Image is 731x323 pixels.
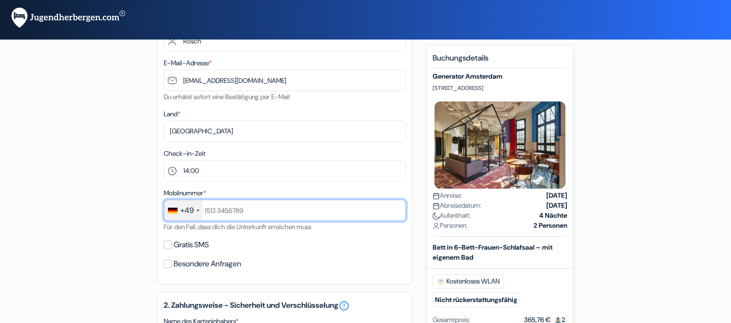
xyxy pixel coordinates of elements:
[164,300,406,312] h5: 2. Zahlungsweise - Sicherheit und Verschlüsselung
[433,221,467,231] span: Personen:
[433,192,440,200] img: calendar.svg
[433,274,504,289] span: Kostenloses WLAN
[11,8,125,28] img: Jugendherbergen.com
[164,200,202,221] div: Germany (Deutschland): +49
[433,53,567,69] h5: Buchungsdetails
[433,72,567,81] h5: Generator Amsterdam
[433,293,520,307] small: Nicht rückerstattungsfähig
[433,222,440,230] img: user_icon.svg
[164,200,406,221] input: 1512 3456789
[164,70,406,91] input: E-Mail-Adresse eingeben
[546,201,567,211] strong: [DATE]
[164,109,180,119] label: Land
[433,84,567,92] p: [STREET_ADDRESS]
[539,211,567,221] strong: 4 Nächte
[164,58,212,68] label: E-Mail-Adresse
[546,191,567,201] strong: [DATE]
[164,222,311,231] small: Für den Fall, dass dich die Unterkunft erreichen muss
[164,92,290,101] small: Du erhälst sofort eine Bestätigung per E-Mail
[338,300,350,312] a: error_outline
[433,212,440,220] img: moon.svg
[437,278,445,285] img: free_wifi.svg
[533,221,567,231] strong: 2 Personen
[180,205,194,216] div: +49
[164,188,206,198] label: Mobilnummer
[174,257,241,271] label: Besondere Anfragen
[433,201,481,211] span: Abreisedatum:
[164,30,406,51] input: Nachnamen eingeben
[433,211,471,221] span: Aufenthalt:
[433,243,553,262] b: Bett in 6-Bett-Frauen-Schlafsaal – mit eigenem Bad
[433,191,462,201] span: Anreise:
[174,238,209,252] label: Gratis SMS
[433,202,440,210] img: calendar.svg
[164,149,206,159] label: Check-in-Zeit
